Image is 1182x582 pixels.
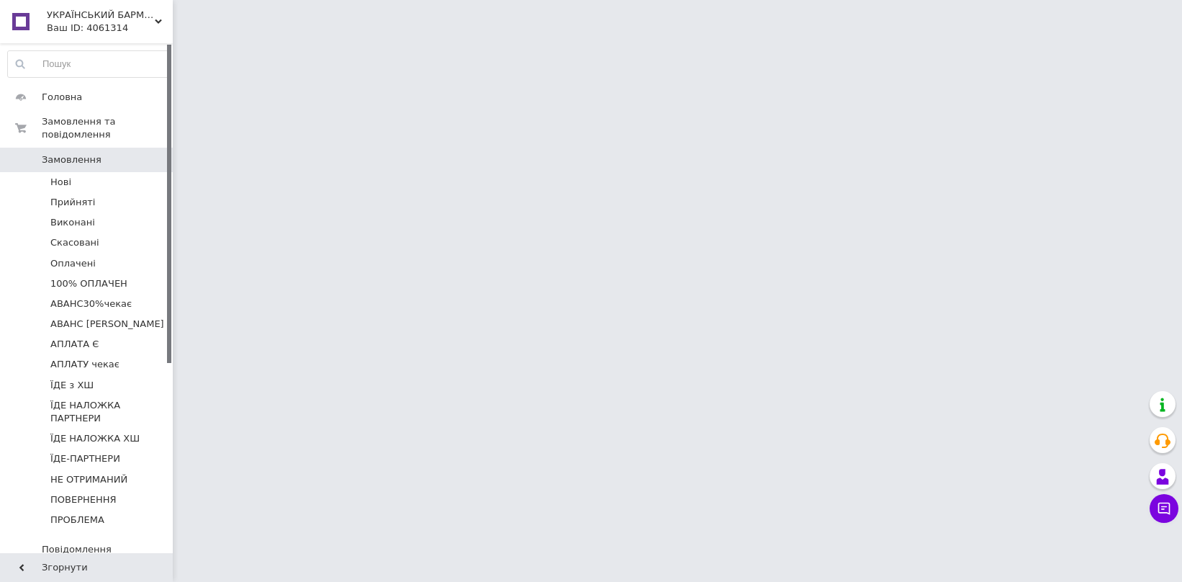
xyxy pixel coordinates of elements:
[50,196,95,209] span: Прийняті
[42,91,82,104] span: Головна
[50,176,71,189] span: Нові
[50,236,99,249] span: Скасовані
[50,297,132,310] span: АВАНС30%чекає
[50,277,127,290] span: 100% ОПЛАЧЕН
[50,399,168,425] span: ЇДЕ НАЛОЖКА ПАРТНЕРИ
[42,543,112,556] span: Повідомлення
[50,432,140,445] span: ЇДЕ НАЛОЖКА ХШ
[50,452,120,465] span: ЇДЕ-ПАРТНЕРИ
[47,22,173,35] div: Ваш ID: 4061314
[50,379,94,392] span: ЇДЕ з ХШ
[50,216,95,229] span: Виконані
[42,115,173,141] span: Замовлення та повідомлення
[50,338,99,351] span: АПЛАТА Є
[42,153,101,166] span: Замовлення
[50,318,164,331] span: АВАНС [PERSON_NAME]
[50,473,127,486] span: НЕ ОТРИМАНИЙ
[1150,494,1178,523] button: Чат з покупцем
[50,493,117,506] span: ПОВЕРНЕННЯ
[50,514,104,527] span: ПРОБЛЕМА
[47,9,155,22] span: УКРАЇНСЬКИЙ БАРМАЛЄЙ
[8,51,169,77] input: Пошук
[50,257,96,270] span: Оплачені
[50,358,119,371] span: АПЛАТУ чекає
